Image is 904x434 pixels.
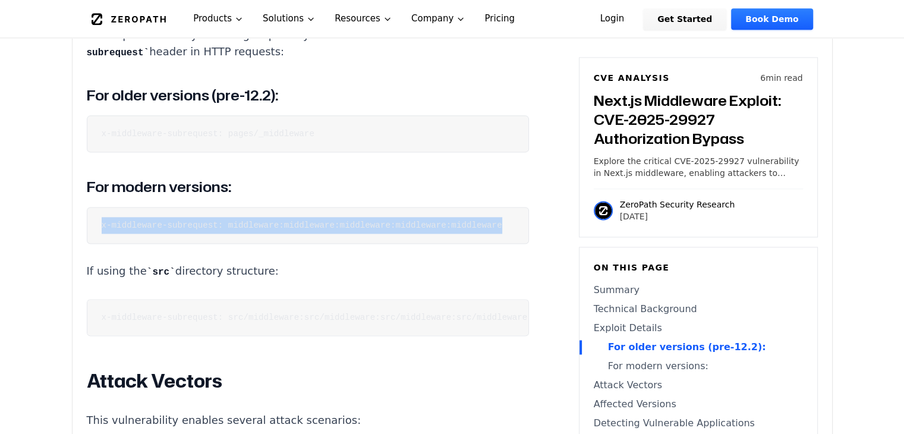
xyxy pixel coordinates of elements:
[731,8,812,30] a: Book Demo
[594,416,803,430] a: Detecting Vulnerable Applications
[586,8,639,30] a: Login
[594,283,803,297] a: Summary
[620,199,735,210] p: ZeroPath Security Research
[594,201,613,220] img: ZeroPath Security Research
[87,369,529,393] h2: Attack Vectors
[102,221,502,230] code: x-middleware-subrequest: middleware:middleware:middleware:middleware:middleware
[594,72,670,84] h6: CVE Analysis
[87,27,529,61] p: The exploit works by including a specially crafted header in HTTP requests:
[760,72,802,84] p: 6 min read
[102,129,314,139] code: x-middleware-subrequest: pages/_middleware
[594,340,803,354] a: For older versions (pre-12.2):
[643,8,726,30] a: Get Started
[87,84,529,106] h3: For older versions (pre-12.2):
[594,91,803,148] h3: Next.js Middleware Exploit: CVE-2025-29927 Authorization Bypass
[87,412,529,429] p: This vulnerability enables several attack scenarios:
[87,263,529,280] p: If using the directory structure:
[594,321,803,335] a: Exploit Details
[87,176,529,197] h3: For modern versions:
[594,302,803,316] a: Technical Background
[102,313,604,322] code: x-middleware-subrequest: src/middleware:src/middleware:src/middleware:src/middleware:src/middleware
[594,397,803,411] a: Affected Versions
[620,210,735,222] p: [DATE]
[594,262,803,273] h6: On this page
[147,267,175,278] code: src
[594,378,803,392] a: Attack Vectors
[594,359,803,373] a: For modern versions:
[594,155,803,179] p: Explore the critical CVE-2025-29927 vulnerability in Next.js middleware, enabling attackers to by...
